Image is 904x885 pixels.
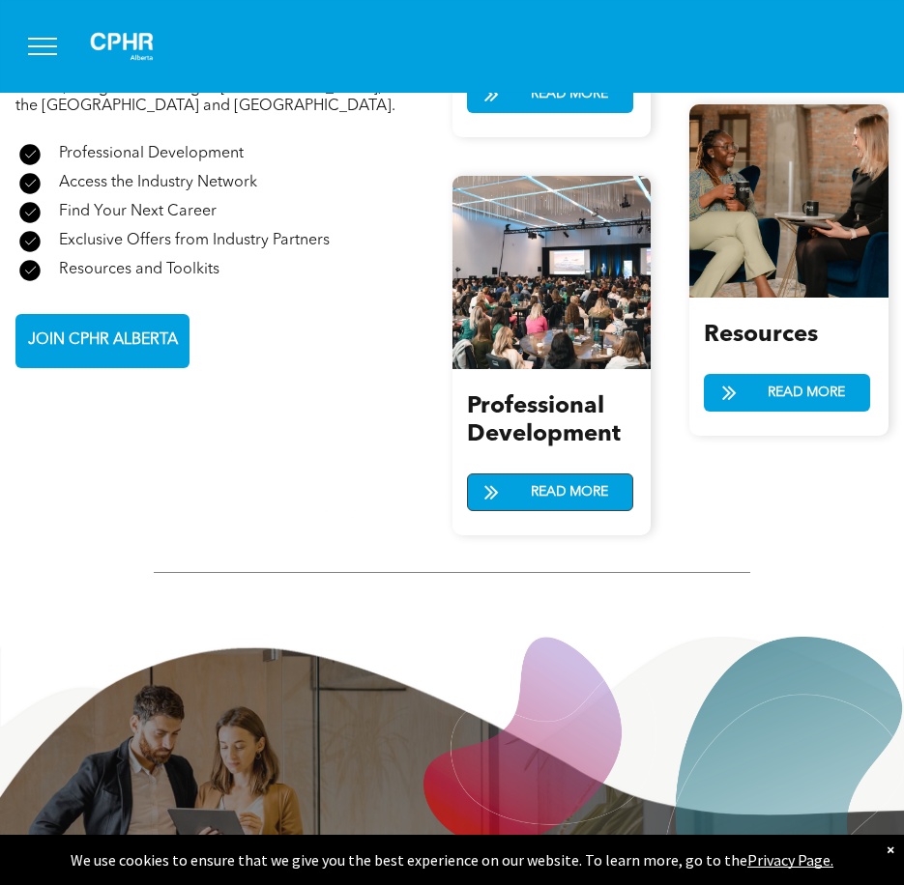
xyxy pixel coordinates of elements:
[21,322,185,359] span: JOIN CPHR ALBERTA
[59,204,217,219] span: Find Your Next Career
[467,395,621,446] span: Professional Development
[59,233,330,248] span: Exclusive Offers from Industry Partners
[467,473,633,511] a: READ MORE
[524,76,615,112] span: READ MORE
[524,474,615,510] span: READ MORE
[17,21,68,71] button: menu
[761,375,852,411] span: READ MORE
[421,637,662,845] img: A pink and purple abstract shape on a white background.
[704,374,870,412] a: READ MORE
[467,75,633,113] a: READ MORE
[59,175,257,190] span: Access the Industry Network
[59,146,244,161] span: Professional Development
[704,324,818,347] span: Resources
[747,850,833,870] a: Privacy Page.
[15,314,190,368] a: JOIN CPHR ALBERTA
[59,262,219,277] span: Resources and Toolkits
[73,15,170,77] img: A white background with a few lines on it
[887,840,894,859] div: Dismiss notification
